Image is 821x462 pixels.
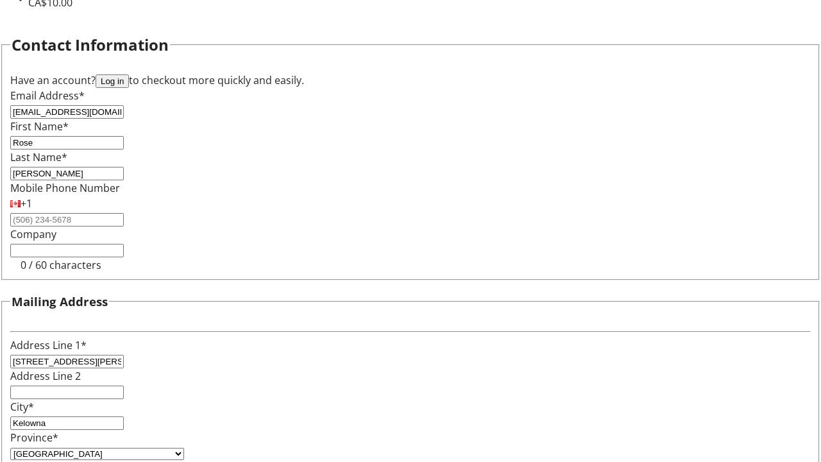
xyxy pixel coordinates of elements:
[10,355,124,368] input: Address
[10,227,56,241] label: Company
[10,431,58,445] label: Province*
[10,150,67,164] label: Last Name*
[10,213,124,227] input: (506) 234-5678
[10,73,811,88] div: Have an account? to checkout more quickly and easily.
[10,338,87,352] label: Address Line 1*
[12,33,169,56] h2: Contact Information
[10,89,85,103] label: Email Address*
[10,369,81,383] label: Address Line 2
[10,400,34,414] label: City*
[10,181,120,195] label: Mobile Phone Number
[96,74,129,88] button: Log in
[12,293,108,311] h3: Mailing Address
[10,416,124,430] input: City
[10,119,69,133] label: First Name*
[21,258,101,272] tr-character-limit: 0 / 60 characters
